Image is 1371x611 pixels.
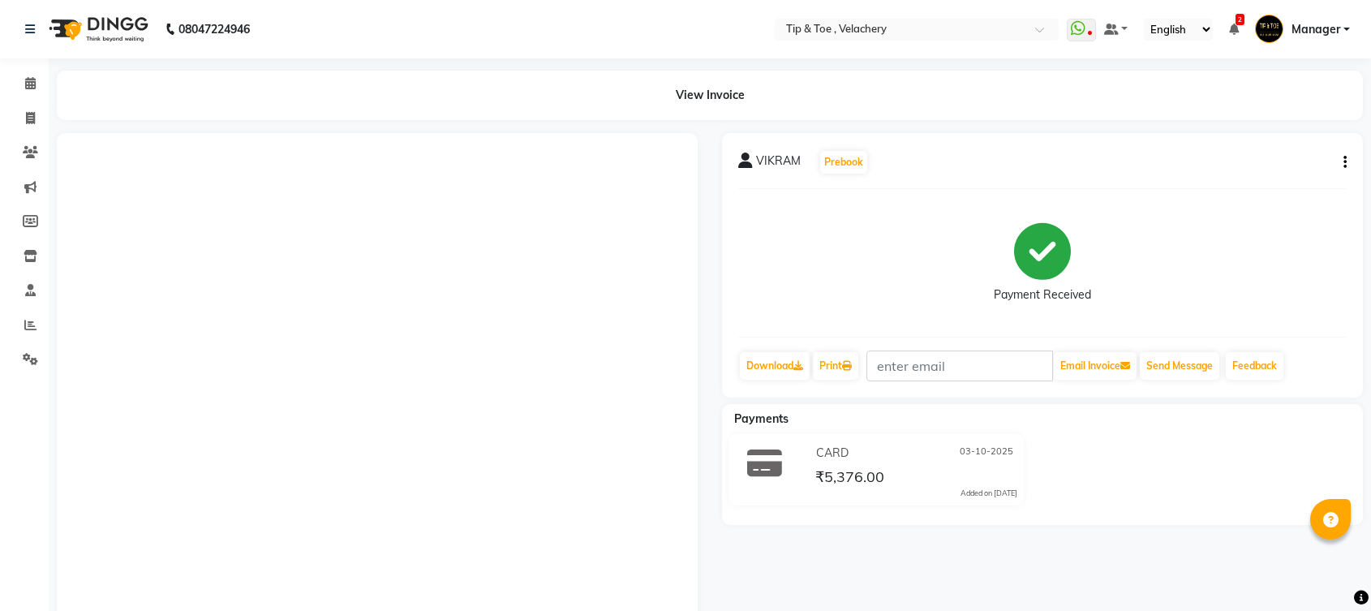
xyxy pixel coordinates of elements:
[866,351,1053,381] input: enter email
[740,352,810,380] a: Download
[1291,21,1340,38] span: Manager
[816,445,849,462] span: CARD
[961,488,1017,499] div: Added on [DATE]
[178,6,250,52] b: 08047224946
[756,153,801,175] span: VIKRAM
[734,411,789,426] span: Payments
[1226,352,1283,380] a: Feedback
[960,445,1013,462] span: 03-10-2025
[1236,14,1244,25] span: 2
[815,467,884,490] span: ₹5,376.00
[813,352,858,380] a: Print
[1229,22,1239,37] a: 2
[1255,15,1283,43] img: Manager
[1054,352,1137,380] button: Email Invoice
[994,286,1091,303] div: Payment Received
[1140,352,1219,380] button: Send Message
[41,6,153,52] img: logo
[820,151,867,174] button: Prebook
[57,71,1363,120] div: View Invoice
